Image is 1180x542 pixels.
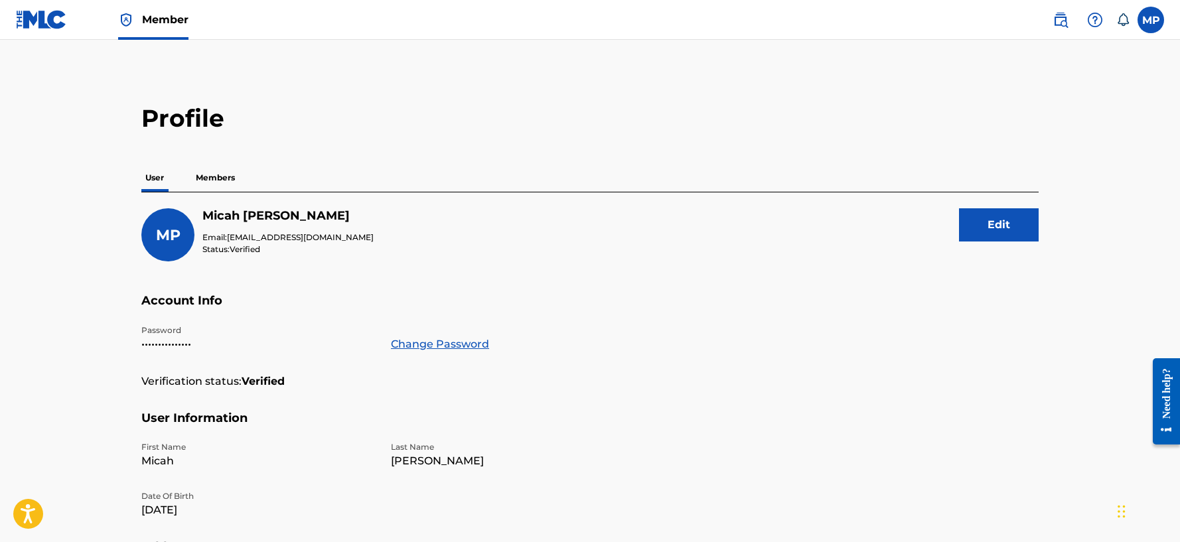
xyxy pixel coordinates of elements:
p: Verification status: [141,373,242,389]
p: Password [141,324,375,336]
h5: Micah Penny [202,208,374,224]
a: Public Search [1047,7,1074,33]
span: MP [156,226,181,244]
strong: Verified [242,373,285,389]
span: Verified [230,244,260,254]
img: search [1053,12,1069,28]
p: Micah [141,453,375,469]
h5: Account Info [141,293,1039,324]
p: Date Of Birth [141,490,375,502]
img: help [1087,12,1103,28]
h5: User Information [141,411,1039,442]
div: Help [1082,7,1108,33]
p: User [141,164,168,192]
p: Last Name [391,441,625,453]
div: User Menu [1138,7,1164,33]
p: Email: [202,232,374,243]
img: Top Rightsholder [118,12,134,28]
a: Change Password [391,336,489,352]
iframe: Resource Center [1143,348,1180,454]
p: [PERSON_NAME] [391,453,625,469]
span: Member [142,12,188,27]
img: MLC Logo [16,10,67,29]
h2: Profile [141,103,1039,133]
p: First Name [141,441,375,453]
div: Notifications [1116,13,1130,27]
p: [DATE] [141,502,375,518]
p: Status: [202,243,374,255]
p: ••••••••••••••• [141,336,375,352]
span: [EMAIL_ADDRESS][DOMAIN_NAME] [227,232,374,242]
p: Members [192,164,239,192]
button: Edit [959,208,1039,241]
iframe: Chat Widget [1114,478,1180,542]
div: Drag [1118,492,1126,531]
